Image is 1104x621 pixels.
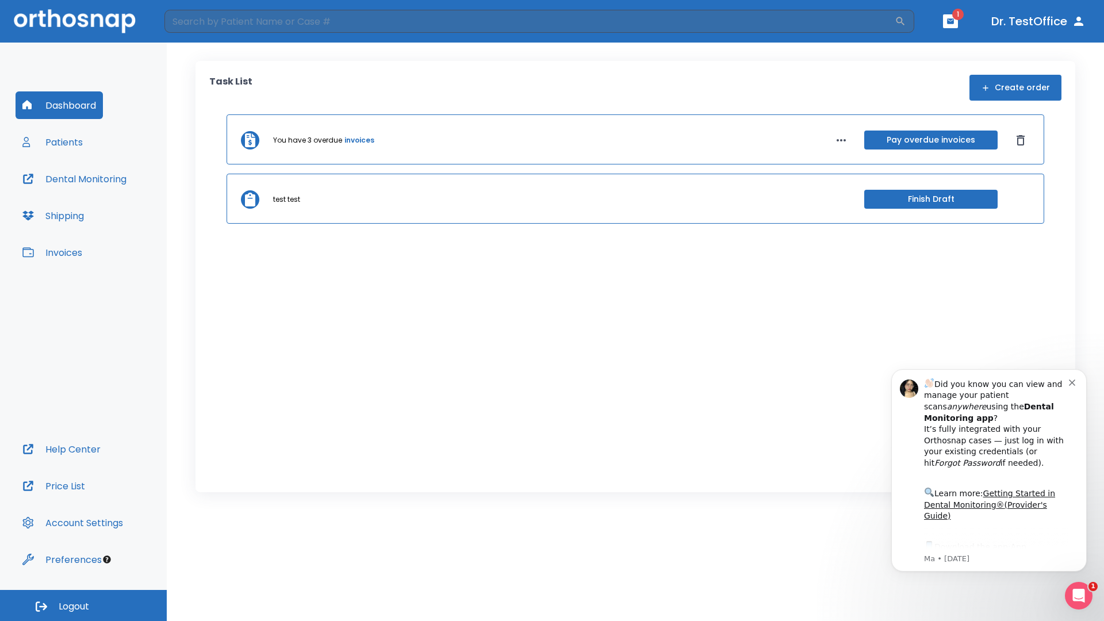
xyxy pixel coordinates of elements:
[344,135,374,145] a: invoices
[50,202,195,212] p: Message from Ma, sent 1w ago
[1065,582,1092,609] iframe: Intercom live chat
[16,472,92,500] button: Price List
[50,187,195,246] div: Download the app: | ​ Let us know if you need help getting started!
[864,190,998,209] button: Finish Draft
[16,165,133,193] button: Dental Monitoring
[864,131,998,149] button: Pay overdue invoices
[273,194,300,205] p: test test
[50,190,152,211] a: App Store
[952,9,964,20] span: 1
[987,11,1090,32] button: Dr. TestOffice
[16,239,89,266] button: Invoices
[1088,582,1098,591] span: 1
[273,135,342,145] p: You have 3 overdue
[164,10,895,33] input: Search by Patient Name or Case #
[16,91,103,119] button: Dashboard
[969,75,1061,101] button: Create order
[16,509,130,536] button: Account Settings
[874,352,1104,590] iframe: Intercom notifications message
[14,9,136,33] img: Orthosnap
[16,546,109,573] button: Preferences
[195,25,204,34] button: Dismiss notification
[16,202,91,229] button: Shipping
[59,600,89,613] span: Logout
[209,75,252,101] p: Task List
[16,128,90,156] button: Patients
[1011,131,1030,149] button: Dismiss
[16,435,108,463] button: Help Center
[102,554,112,565] div: Tooltip anchor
